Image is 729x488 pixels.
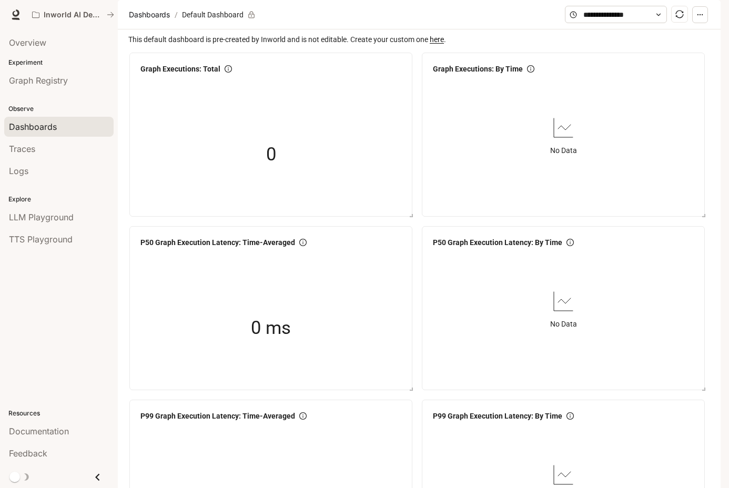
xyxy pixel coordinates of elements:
[433,410,562,422] span: P99 Graph Execution Latency: By Time
[140,63,220,75] span: Graph Executions: Total
[299,412,307,420] span: info-circle
[430,35,444,44] a: here
[566,239,574,246] span: info-circle
[129,8,170,21] span: Dashboards
[251,313,291,342] span: 0 ms
[566,412,574,420] span: info-circle
[140,237,295,248] span: P50 Graph Execution Latency: Time-Averaged
[433,237,562,248] span: P50 Graph Execution Latency: By Time
[140,410,295,422] span: P99 Graph Execution Latency: Time-Averaged
[550,145,577,156] article: No Data
[175,9,178,21] span: /
[27,4,119,25] button: All workspaces
[550,318,577,330] article: No Data
[527,65,534,73] span: info-circle
[675,10,684,18] span: sync
[266,140,276,168] span: 0
[225,65,232,73] span: info-circle
[433,63,523,75] span: Graph Executions: By Time
[126,8,173,21] button: Dashboards
[128,34,712,45] span: This default dashboard is pre-created by Inworld and is not editable. Create your custom one .
[299,239,307,246] span: info-circle
[180,5,246,25] article: Default Dashboard
[44,11,103,19] p: Inworld AI Demos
